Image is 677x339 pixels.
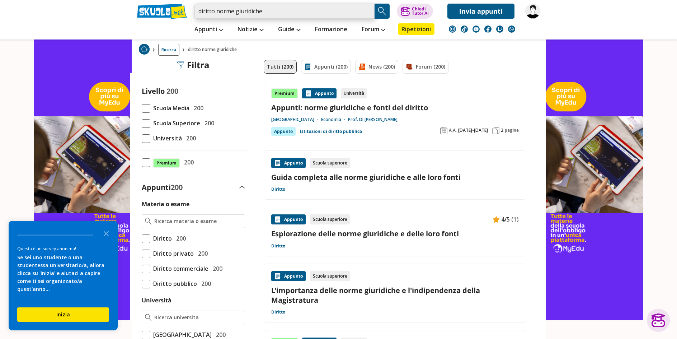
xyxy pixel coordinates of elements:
span: 200 [198,279,211,288]
a: Forum [360,23,387,36]
div: Survey [9,221,118,330]
img: Ricerca universita [145,314,152,321]
img: Appunti contenuto [493,216,500,223]
span: 200 [210,264,222,273]
span: (1) [511,215,519,224]
img: News filtro contenuto [358,63,366,70]
span: [DATE]-[DATE] [458,127,488,133]
label: Materia o esame [142,200,189,208]
span: 200 [171,182,183,192]
button: Search Button [375,4,390,19]
span: diritto norme giuridiche [188,44,240,56]
a: Prof. Di [PERSON_NAME] [348,117,398,122]
div: Scuola superiore [310,214,350,224]
span: A.A. [449,127,457,133]
div: Appunto [271,158,306,168]
img: twitch [496,25,503,33]
span: 2 [501,127,503,133]
button: Inizia [17,307,109,322]
a: Diritto [271,243,285,249]
a: Home [139,44,150,56]
span: 4/5 [501,215,510,224]
a: Invia appunti [447,4,514,19]
img: Appunti filtro contenuto [304,63,311,70]
img: Home [139,44,150,55]
img: Apri e chiudi sezione [239,186,245,189]
a: [GEOGRAPHIC_DATA] [271,117,321,122]
img: Anno accademico [440,127,447,134]
label: Livello [142,86,165,96]
a: Esplorazione delle norme giuridiche e delle loro fonti [271,229,519,238]
div: Scuola superiore [310,271,350,281]
span: 200 [202,119,214,128]
img: Forum filtro contenuto [406,63,413,70]
img: WhatsApp [508,25,515,33]
span: Università [150,134,182,143]
span: Scuola Media [150,103,189,113]
div: Appunto [271,214,306,224]
a: Istituzioni di diritto pubblico [300,127,362,136]
img: Appunti contenuto [274,216,281,223]
span: pagine [505,127,519,133]
a: Appunti: norme giuridiche e fonti del diritto [271,103,519,112]
a: Forum (200) [403,60,448,74]
span: 200 [166,86,178,96]
a: Notizie [236,23,265,36]
button: ChiediTutor AI [397,4,433,19]
button: Close the survey [99,226,113,240]
div: Filtra [177,60,210,70]
div: Università [341,88,367,98]
a: Tutti (200) [264,60,297,74]
a: News (200) [355,60,398,74]
span: 200 [181,158,194,167]
label: Università [142,296,171,304]
span: Diritto privato [150,249,194,258]
input: Cerca appunti, riassunti o versioni [194,4,375,19]
img: Appunti contenuto [274,159,281,167]
a: Guida completa alle norme giuridiche e alle loro fonti [271,172,519,182]
span: 200 [195,249,208,258]
span: Scuola Superiore [150,119,200,128]
img: iannnn [525,4,540,19]
label: Appunti [142,182,183,192]
div: Questa è un survey anonima! [17,245,109,252]
div: Premium [271,88,298,98]
div: Chiedi Tutor AI [412,7,429,15]
span: 200 [191,103,203,113]
img: youtube [473,25,480,33]
div: Appunto [302,88,337,98]
div: Se sei uno studente o una studentessa universitario/a, allora clicca su 'Inizia' e aiutaci a capi... [17,254,109,293]
span: Diritto commerciale [150,264,208,273]
a: Ripetizioni [398,23,434,35]
img: tiktok [461,25,468,33]
span: Premium [153,158,180,168]
img: Pagine [492,127,499,134]
img: Ricerca materia o esame [145,218,152,225]
div: Scuola superiore [310,158,350,168]
div: Appunto [271,271,306,281]
a: Diritto [271,309,285,315]
a: Ricerca [158,44,179,56]
img: Appunti contenuto [305,90,312,97]
img: instagram [449,25,456,33]
input: Ricerca materia o esame [154,218,241,225]
input: Ricerca universita [154,314,241,321]
a: Formazione [313,23,349,36]
img: facebook [484,25,492,33]
span: Diritto pubblico [150,279,197,288]
img: Filtra filtri mobile [177,61,184,69]
img: Cerca appunti, riassunti o versioni [377,6,387,17]
span: 200 [173,234,186,243]
a: Appunti (200) [301,60,351,74]
img: Appunti contenuto [274,273,281,280]
a: Diritto [271,186,285,192]
a: L'importanza delle norme giuridiche e l'indipendenza della Magistratura [271,285,519,305]
a: Economia [321,117,348,122]
span: Diritto [150,234,172,243]
span: 200 [183,134,196,143]
a: Guide [276,23,302,36]
a: Appunti [193,23,225,36]
div: Appunto [271,127,296,136]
